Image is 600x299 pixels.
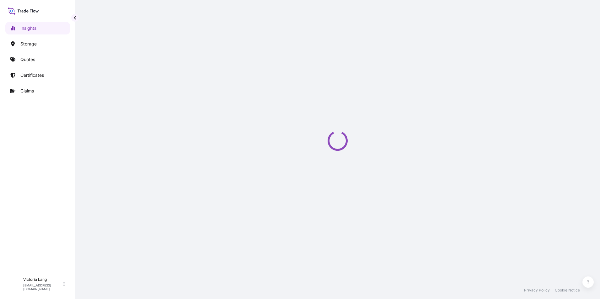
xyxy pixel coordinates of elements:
a: Storage [5,38,70,50]
p: [EMAIL_ADDRESS][DOMAIN_NAME] [23,283,62,291]
a: Privacy Policy [524,288,550,293]
p: Storage [20,41,37,47]
a: Cookie Notice [555,288,580,293]
a: Certificates [5,69,70,81]
p: Certificates [20,72,44,78]
p: Insights [20,25,36,31]
span: V [13,281,16,287]
p: Quotes [20,56,35,63]
a: Claims [5,85,70,97]
p: Victoria Lang [23,277,62,282]
p: Claims [20,88,34,94]
a: Quotes [5,53,70,66]
a: Insights [5,22,70,34]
